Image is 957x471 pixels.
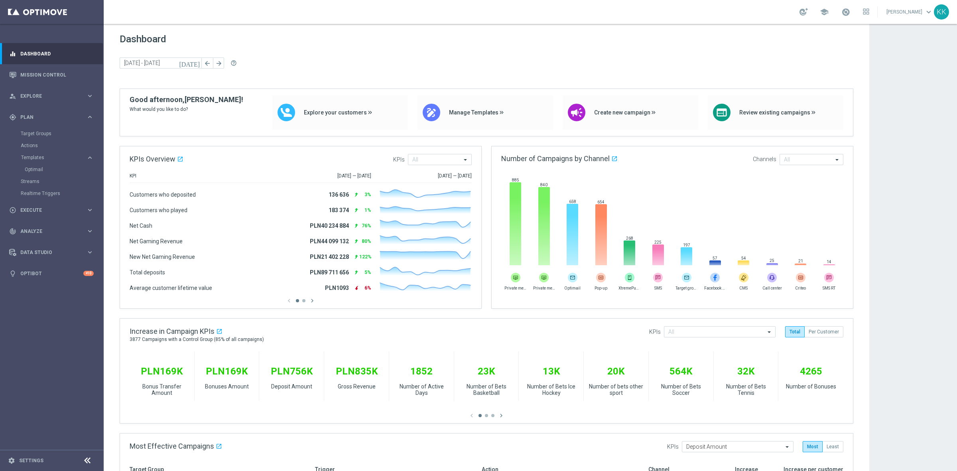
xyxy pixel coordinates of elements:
a: Target Groups [21,130,83,137]
button: play_circle_outline Execute keyboard_arrow_right [9,207,94,213]
div: Analyze [9,228,86,235]
div: KK [934,4,949,20]
i: settings [8,457,15,464]
button: equalizer Dashboard [9,51,94,57]
span: Plan [20,115,86,120]
div: Templates [21,155,86,160]
span: Data Studio [20,250,86,255]
button: Templates keyboard_arrow_right [21,154,94,161]
div: Templates [21,152,103,175]
a: Optibot [20,263,83,284]
button: gps_fixed Plan keyboard_arrow_right [9,114,94,120]
div: Data Studio [9,249,86,256]
span: Analyze [20,229,86,234]
i: equalizer [9,50,16,57]
div: Realtime Triggers [21,187,103,199]
div: Explore [9,93,86,100]
div: Actions [21,140,103,152]
i: track_changes [9,228,16,235]
i: keyboard_arrow_right [86,154,94,162]
div: Optimail [25,164,103,175]
i: person_search [9,93,16,100]
div: +10 [83,271,94,276]
span: school [820,8,829,16]
div: Optibot [9,263,94,284]
div: Target Groups [21,128,103,140]
i: keyboard_arrow_right [86,227,94,235]
a: [PERSON_NAME]keyboard_arrow_down [886,6,934,18]
button: lightbulb Optibot +10 [9,270,94,277]
i: keyboard_arrow_right [86,113,94,121]
i: play_circle_outline [9,207,16,214]
button: Data Studio keyboard_arrow_right [9,249,94,256]
button: person_search Explore keyboard_arrow_right [9,93,94,99]
i: lightbulb [9,270,16,277]
span: Execute [20,208,86,213]
a: Settings [19,458,43,463]
a: Actions [21,142,83,149]
span: keyboard_arrow_down [924,8,933,16]
div: Plan [9,114,86,121]
div: Streams [21,175,103,187]
div: Execute [9,207,86,214]
a: Mission Control [20,64,94,85]
i: gps_fixed [9,114,16,121]
span: Explore [20,94,86,99]
a: Realtime Triggers [21,190,83,197]
button: Mission Control [9,72,94,78]
div: Mission Control [9,64,94,85]
span: Templates [21,155,78,160]
a: Streams [21,178,83,185]
i: keyboard_arrow_right [86,248,94,256]
button: track_changes Analyze keyboard_arrow_right [9,228,94,235]
div: Dashboard [9,43,94,64]
i: keyboard_arrow_right [86,206,94,214]
a: Optimail [25,166,83,173]
i: keyboard_arrow_right [86,92,94,100]
a: Dashboard [20,43,94,64]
